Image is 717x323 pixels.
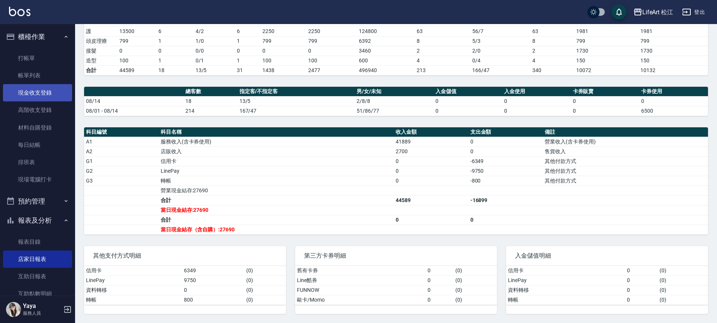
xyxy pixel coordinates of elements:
td: 信用卡 [159,156,394,166]
td: 0 [394,215,468,225]
button: save [612,5,627,20]
td: 店販收入 [159,146,394,156]
td: -16899 [468,195,543,205]
td: 頭皮理療 [84,36,117,46]
button: LifeArt 松江 [630,5,676,20]
td: Line酷券 [295,275,426,285]
td: 51/86/77 [355,106,434,116]
td: 營業收入(含卡券使用) [543,137,708,146]
td: 167/47 [238,106,355,116]
td: 售貨收入 [543,146,708,156]
td: ( 0 ) [658,285,708,295]
td: 8 [530,36,574,46]
img: Logo [9,7,30,16]
td: G3 [84,176,159,186]
td: -9750 [468,166,543,176]
td: 0 [394,176,468,186]
td: A2 [84,146,159,156]
td: 0 [571,96,640,106]
th: 收入金額 [394,127,468,137]
td: 轉帳 [159,176,394,186]
td: LinePay [159,166,394,176]
td: 1 [157,36,194,46]
th: 指定客/不指定客 [238,87,355,97]
td: 6 [235,26,261,36]
th: 卡券販賣 [571,87,640,97]
td: ( 0 ) [244,295,286,305]
td: 接髮 [84,46,117,56]
img: Person [6,302,21,317]
td: ( 0 ) [244,266,286,276]
td: 0 [625,266,658,276]
td: 799 [261,36,306,46]
td: 08/14 [84,96,184,106]
td: 護 [84,26,117,36]
td: 當日現金結存:27690 [159,205,394,215]
td: 0 [434,96,502,106]
td: 44589 [394,195,468,205]
td: 其他付款方式 [543,166,708,176]
a: 每日結帳 [3,136,72,154]
td: 0 [468,146,543,156]
td: 100 [117,56,157,65]
a: 報表目錄 [3,233,72,251]
td: 18 [184,96,238,106]
td: 合計 [159,215,394,225]
td: 10132 [639,65,708,75]
td: 0 [394,166,468,176]
th: 科目名稱 [159,127,394,137]
td: 合計 [84,65,117,75]
button: 報表及分析 [3,211,72,230]
td: 340 [530,65,574,75]
td: ( 0 ) [453,275,497,285]
td: 其他付款方式 [543,176,708,186]
td: -6349 [468,156,543,166]
td: 1981 [639,26,708,36]
td: 4 [530,56,574,65]
td: 信用卡 [506,266,625,276]
td: LinePay [84,275,182,285]
td: 13500 [117,26,157,36]
td: 799 [306,36,357,46]
h5: Yaya [23,302,61,310]
td: G1 [84,156,159,166]
button: 登出 [679,5,708,19]
a: 高階收支登錄 [3,101,72,119]
td: 0 [468,215,543,225]
div: LifeArt 松江 [642,8,673,17]
td: 0 / 0 [194,46,235,56]
td: 0 [117,46,157,56]
table: a dense table [506,266,708,305]
p: 服務人員 [23,310,61,317]
a: 互助日報表 [3,268,72,285]
td: 600 [357,56,414,65]
td: 6500 [639,106,708,116]
td: 資料轉移 [506,285,625,295]
td: 08/01 - 08/14 [84,106,184,116]
a: 帳單列表 [3,67,72,84]
a: 材料自購登錄 [3,119,72,136]
th: 男/女/未知 [355,87,434,97]
td: 213 [415,65,470,75]
td: ( 0 ) [658,295,708,305]
button: 櫃檯作業 [3,27,72,47]
td: ( 0 ) [453,295,497,305]
td: 13/5 [238,96,355,106]
table: a dense table [84,266,286,305]
td: 166/47 [470,65,530,75]
td: 舊有卡券 [295,266,426,276]
td: 2 / 0 [470,46,530,56]
td: 150 [574,56,639,65]
td: 0 [571,106,640,116]
th: 卡券使用 [639,87,708,97]
td: 4 / 2 [194,26,235,36]
td: 0 [502,96,571,106]
td: 合計 [159,195,394,205]
td: ( 0 ) [658,275,708,285]
td: 0 [182,285,244,295]
a: 現場電腦打卡 [3,171,72,188]
td: 1730 [639,46,708,56]
td: LinePay [506,275,625,285]
td: 124800 [357,26,414,36]
td: 2700 [394,146,468,156]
